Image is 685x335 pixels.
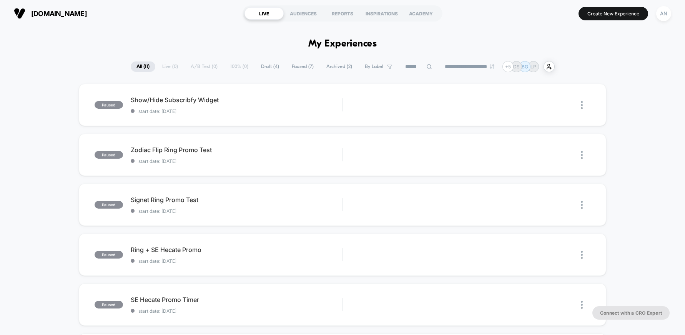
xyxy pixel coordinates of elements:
span: All ( 11 ) [131,61,155,72]
div: ACADEMY [401,7,441,20]
span: paused [95,101,123,109]
span: Signet Ring Promo Test [131,196,342,204]
span: SE Hecate Promo Timer [131,296,342,303]
button: Create New Experience [579,7,648,20]
img: Visually logo [14,8,25,19]
p: DS [513,64,520,70]
div: + 5 [502,61,514,72]
span: paused [95,201,123,209]
img: close [581,201,583,209]
p: LP [530,64,536,70]
span: start date: [DATE] [131,108,342,114]
button: [DOMAIN_NAME] [12,7,89,20]
span: paused [95,301,123,308]
span: start date: [DATE] [131,258,342,264]
span: Ring + SE Hecate Promo [131,246,342,254]
div: AN [656,6,671,21]
span: paused [95,251,123,259]
span: Zodiac Flip Ring Promo Test [131,146,342,154]
div: LIVE [244,7,284,20]
span: Paused ( 7 ) [286,61,319,72]
p: BG [522,64,528,70]
span: start date: [DATE] [131,158,342,164]
span: start date: [DATE] [131,208,342,214]
img: close [581,101,583,109]
span: Show/Hide Subscribfy Widget [131,96,342,104]
img: close [581,151,583,159]
span: start date: [DATE] [131,308,342,314]
img: close [581,251,583,259]
h1: My Experiences [308,38,377,50]
button: Connect with a CRO Expert [592,306,670,320]
img: close [581,301,583,309]
div: INSPIRATIONS [362,7,401,20]
span: paused [95,151,123,159]
div: REPORTS [323,7,362,20]
span: By Label [365,64,383,70]
div: AUDIENCES [284,7,323,20]
span: [DOMAIN_NAME] [31,10,87,18]
span: Draft ( 4 ) [255,61,285,72]
span: Archived ( 2 ) [321,61,358,72]
img: end [490,64,494,69]
button: AN [654,6,673,22]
